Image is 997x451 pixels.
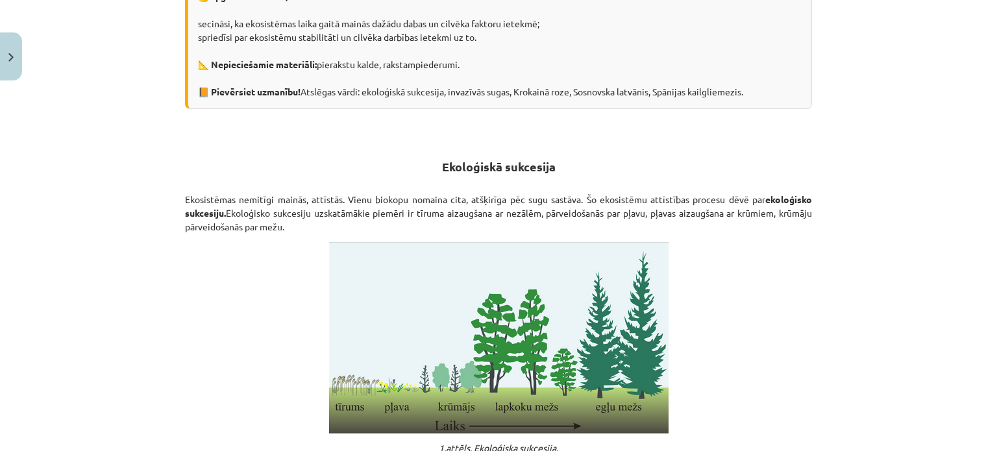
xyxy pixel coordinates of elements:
img: icon-close-lesson-0947bae3869378f0d4975bcd49f059093ad1ed9edebbc8119c70593378902aed.svg [8,53,14,62]
b: 📙 Pievērsiet uzmanību! [198,86,301,97]
p: Ekosistēmas nemitīgi mainās, attīstās. Vienu biokopu nomaina cita, atšķirīga pēc sugu sastāva. Šo... [185,193,812,234]
b: 📐 Nepieciešamie materiāli: [198,58,317,70]
strong: Ekoloģiskā sukcesija [442,159,556,174]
